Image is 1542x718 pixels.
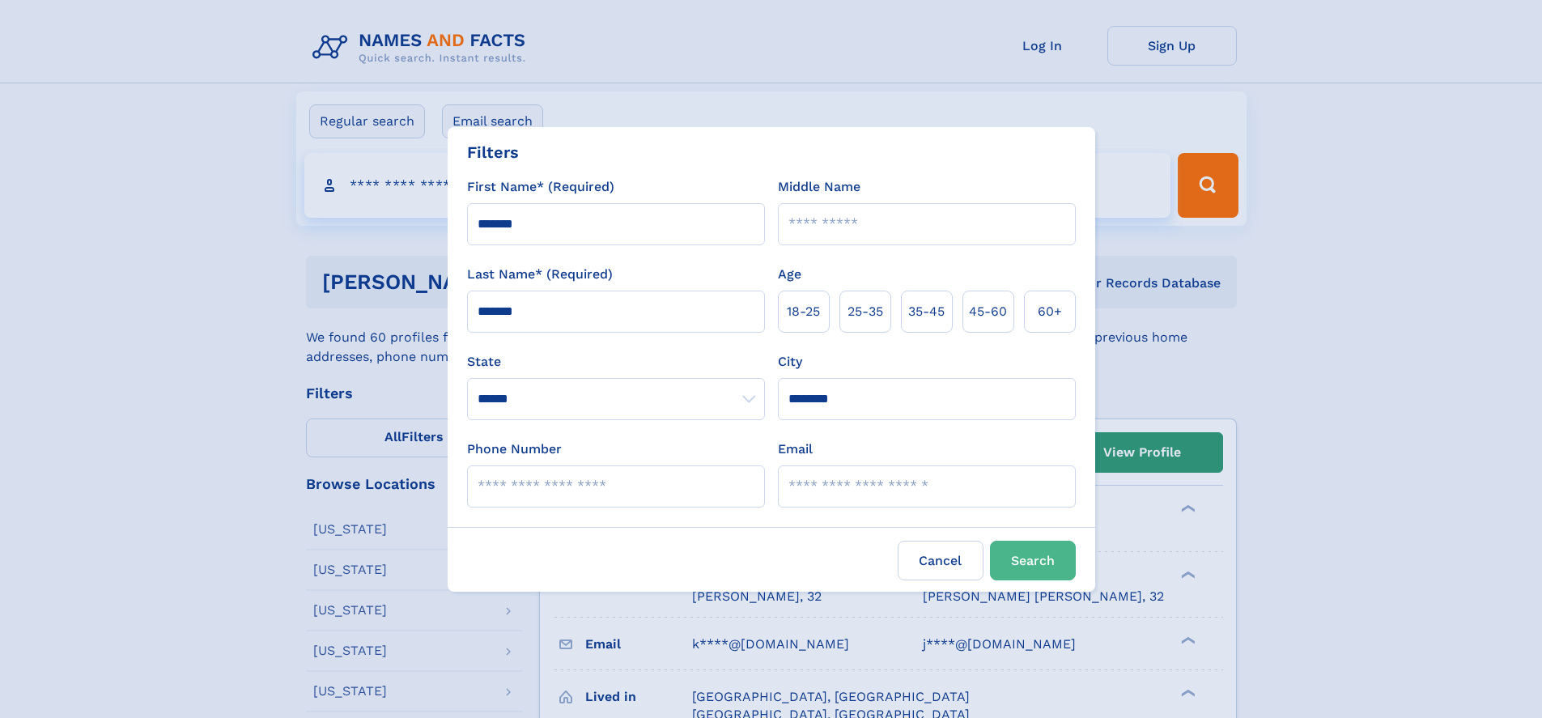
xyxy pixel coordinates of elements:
[467,177,614,197] label: First Name* (Required)
[778,440,813,459] label: Email
[1038,302,1062,321] span: 60+
[778,177,860,197] label: Middle Name
[467,440,562,459] label: Phone Number
[847,302,883,321] span: 25‑35
[778,265,801,284] label: Age
[778,352,802,372] label: City
[898,541,983,580] label: Cancel
[990,541,1076,580] button: Search
[969,302,1007,321] span: 45‑60
[467,265,613,284] label: Last Name* (Required)
[787,302,820,321] span: 18‑25
[467,352,765,372] label: State
[467,140,519,164] div: Filters
[908,302,945,321] span: 35‑45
